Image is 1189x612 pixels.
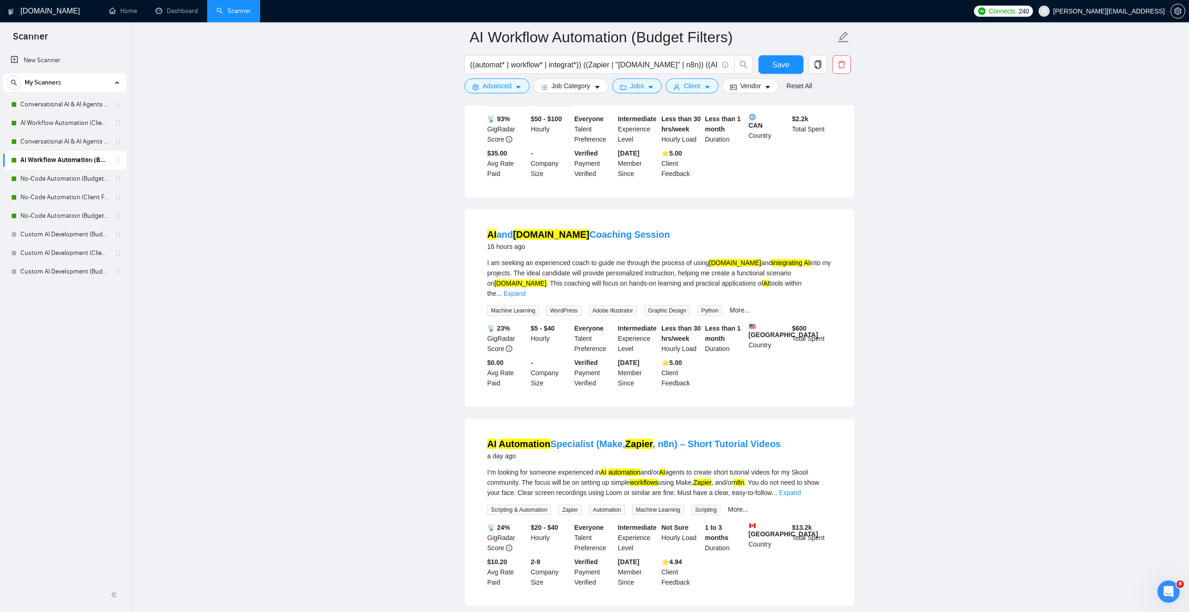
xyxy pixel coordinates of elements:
div: Duration [703,522,747,553]
span: idcard [730,84,737,91]
span: folder [620,84,627,91]
div: Client Feedback [660,358,703,388]
span: user [673,84,680,91]
mark: automation [608,469,640,476]
button: search [734,55,753,74]
b: $ 13.2k [792,524,812,531]
div: Payment Verified [573,358,616,388]
a: No-Code Automation (Budget Filters) [20,169,109,188]
b: Everyone [575,115,604,123]
b: [GEOGRAPHIC_DATA] [749,323,818,339]
b: [DATE] [618,150,639,157]
mark: [DOMAIN_NAME] [709,259,761,267]
b: CAN [749,114,789,129]
img: upwork-logo.png [978,7,986,15]
span: holder [114,138,122,145]
b: 1 to 3 months [705,524,729,541]
mark: AI [601,469,607,476]
span: bars [541,84,548,91]
div: Hourly [529,522,573,553]
span: info-circle [506,345,512,352]
mark: Automation [499,439,550,449]
div: Hourly Load [660,323,703,354]
mark: AI [763,280,769,287]
mark: AI [804,259,810,267]
iframe: Intercom live chat [1157,580,1180,603]
b: - [531,150,533,157]
b: - [531,359,533,366]
div: Duration [703,323,747,354]
div: Hourly Load [660,114,703,144]
a: searchScanner [216,7,251,15]
a: AI Workflow Automation (Client Filters) [20,114,109,132]
a: More... [728,506,748,513]
span: holder [114,119,122,127]
span: caret-down [594,84,601,91]
span: user [1041,8,1047,14]
button: delete [832,55,851,74]
mark: [DOMAIN_NAME] [513,229,589,240]
span: edit [837,31,849,43]
img: 🇺🇸 [749,323,756,330]
b: 📡 93% [487,115,510,123]
a: New Scanner [11,51,119,70]
b: Intermediate [618,115,656,123]
b: ⭐️ 5.00 [661,150,682,157]
b: 📡 23% [487,325,510,332]
mark: Zapier [693,479,712,486]
span: ... [771,489,777,496]
b: Less than 1 month [705,325,741,342]
div: Experience Level [616,323,660,354]
span: Scanner [6,30,55,49]
a: Conversational AI & AI Agents (Client Filters) [20,95,109,114]
button: folderJobscaret-down [612,78,662,93]
div: Company Size [529,148,573,179]
mark: AI [659,469,665,476]
div: Country [747,114,790,144]
mark: Zapier [625,439,653,449]
div: Total Spent [790,114,834,144]
b: $10.20 [487,558,507,566]
b: 2-9 [531,558,540,566]
span: setting [472,84,479,91]
b: ⭐️ 5.00 [661,359,682,366]
b: Verified [575,359,598,366]
img: 🇨🇦 [749,522,756,529]
span: holder [114,268,122,275]
b: Less than 30 hrs/week [661,115,701,133]
a: dashboardDashboard [156,7,198,15]
div: Client Feedback [660,557,703,587]
b: $5 - $40 [531,325,555,332]
span: info-circle [506,545,512,551]
span: 240 [1019,6,1029,16]
a: Custom AI Development (Budget Filter) [20,225,109,244]
span: Connects: [989,6,1017,16]
div: I’m looking for someone experienced in and/or agents to create short tutorial videos for my Skool... [487,467,832,498]
span: Zapier [558,505,581,515]
a: setting [1170,7,1185,15]
b: $20 - $40 [531,524,558,531]
div: Total Spent [790,522,834,553]
span: Adobe Illustrator [589,306,637,316]
span: caret-down [704,84,711,91]
div: GigRadar Score [485,323,529,354]
span: Python [698,306,722,316]
span: Scripting & Automation [487,505,551,515]
a: No-Code Automation (Budget Filters W4, Aug) [20,207,109,225]
span: Client [684,81,700,91]
b: Less than 30 hrs/week [661,325,701,342]
b: Less than 1 month [705,115,741,133]
div: GigRadar Score [485,522,529,553]
a: AIand[DOMAIN_NAME]Coaching Session [487,229,670,240]
a: homeHome [109,7,137,15]
img: logo [8,4,14,19]
span: Graphic Design [644,306,690,316]
span: double-left [111,590,120,599]
b: ⭐️ 4.94 [661,558,682,566]
span: Job Category [551,81,590,91]
button: idcardVendorcaret-down [722,78,779,93]
mark: [DOMAIN_NAME] [495,280,547,287]
div: GigRadar Score [485,114,529,144]
div: I am seeking an experienced coach to guide me through the process of using and into my projects. ... [487,258,832,299]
